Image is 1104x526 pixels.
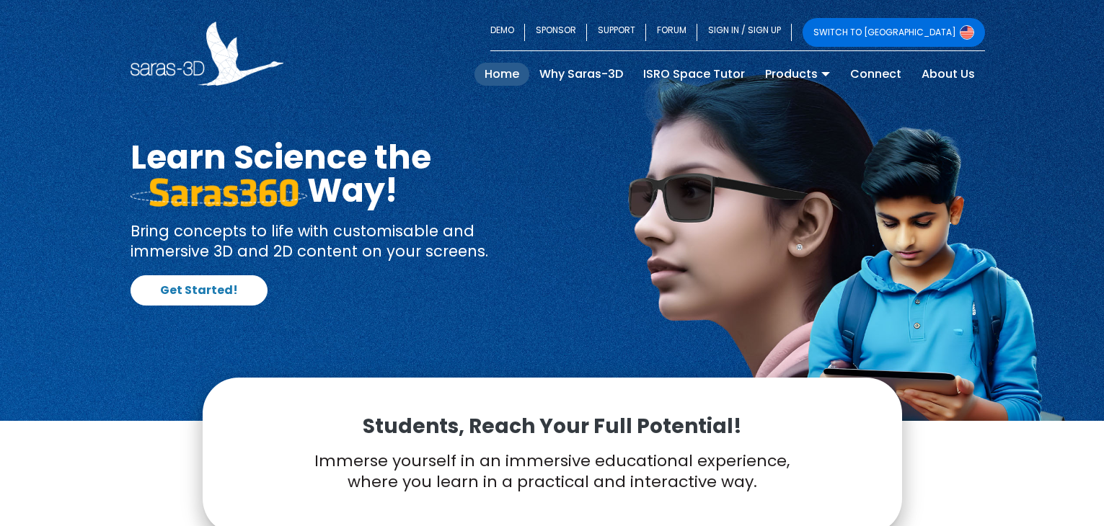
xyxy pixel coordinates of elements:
a: Home [474,63,529,86]
a: Products [755,63,840,86]
a: SUPPORT [587,18,646,47]
img: saras 360 [131,178,307,207]
a: Get Started! [131,275,268,306]
p: Students, Reach Your Full Potential! [239,414,866,440]
a: ISRO Space Tutor [633,63,755,86]
p: Bring concepts to life with customisable and immersive 3D and 2D content on your screens. [131,221,542,261]
a: Why Saras-3D [529,63,633,86]
p: Immerse yourself in an immersive educational experience, where you learn in a practical and inter... [239,451,866,492]
a: SWITCH TO [GEOGRAPHIC_DATA] [803,18,985,47]
h1: Learn Science the Way! [131,141,542,207]
a: FORUM [646,18,697,47]
a: About Us [911,63,985,86]
a: SPONSOR [525,18,587,47]
a: DEMO [490,18,525,47]
img: Switch to USA [960,25,974,40]
img: Saras 3D [131,22,284,86]
a: SIGN IN / SIGN UP [697,18,792,47]
a: Connect [840,63,911,86]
